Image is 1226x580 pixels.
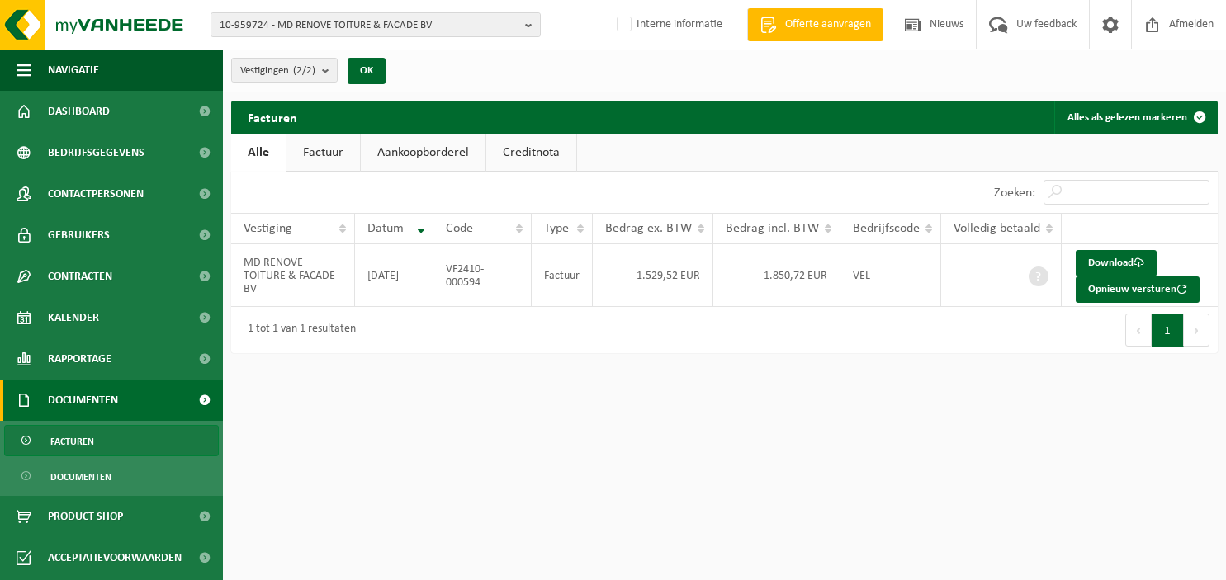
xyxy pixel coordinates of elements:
button: Next [1184,314,1209,347]
a: Aankoopborderel [361,134,485,172]
a: Offerte aanvragen [747,8,883,41]
span: Vestigingen [240,59,315,83]
a: Alle [231,134,286,172]
span: Type [544,222,569,235]
span: Bedrag ex. BTW [605,222,692,235]
div: 1 tot 1 van 1 resultaten [239,315,356,345]
span: Product Shop [48,496,123,537]
span: Gebruikers [48,215,110,256]
button: Vestigingen(2/2) [231,58,338,83]
span: Volledig betaald [954,222,1040,235]
button: 1 [1152,314,1184,347]
span: Documenten [50,461,111,493]
span: Kalender [48,297,99,338]
td: Factuur [532,244,593,307]
span: Offerte aanvragen [781,17,875,33]
span: Bedrag incl. BTW [726,222,819,235]
a: Documenten [4,460,219,492]
h2: Facturen [231,101,314,133]
td: VEL [840,244,941,307]
a: Creditnota [486,134,576,172]
button: 10-959724 - MD RENOVE TOITURE & FACADE BV [211,12,541,37]
td: [DATE] [355,244,434,307]
a: Facturen [4,425,219,456]
count: (2/2) [293,65,315,76]
td: VF2410-000594 [433,244,531,307]
button: Alles als gelezen markeren [1054,101,1216,134]
button: Opnieuw versturen [1076,276,1200,303]
button: OK [348,58,386,84]
a: Download [1076,250,1157,276]
button: Previous [1125,314,1152,347]
span: Bedrijfscode [853,222,920,235]
td: MD RENOVE TOITURE & FACADE BV [231,244,355,307]
span: Dashboard [48,91,110,132]
span: Datum [367,222,404,235]
span: Acceptatievoorwaarden [48,537,182,578]
span: Documenten [48,380,118,421]
span: Contracten [48,256,112,297]
span: Navigatie [48,50,99,91]
label: Interne informatie [613,12,722,37]
span: 10-959724 - MD RENOVE TOITURE & FACADE BV [220,13,518,38]
td: 1.529,52 EUR [593,244,713,307]
td: 1.850,72 EUR [713,244,840,307]
span: Rapportage [48,338,111,380]
span: Vestiging [244,222,292,235]
label: Zoeken: [994,186,1035,200]
a: Factuur [286,134,360,172]
span: Code [446,222,473,235]
span: Contactpersonen [48,173,144,215]
span: Bedrijfsgegevens [48,132,144,173]
span: Facturen [50,426,94,457]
